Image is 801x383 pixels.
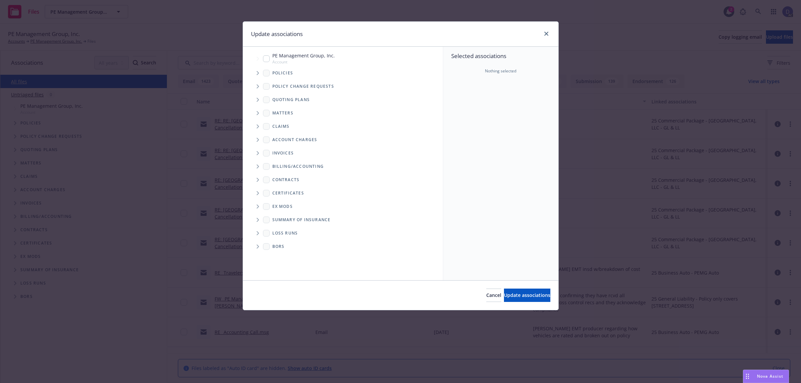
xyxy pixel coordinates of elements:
[486,289,501,302] button: Cancel
[272,71,293,75] span: Policies
[485,68,516,74] span: Nothing selected
[272,138,317,142] span: Account charges
[504,292,550,298] span: Update associations
[272,98,310,102] span: Quoting plans
[272,84,334,88] span: Policy change requests
[272,231,298,235] span: Loss Runs
[272,178,300,182] span: Contracts
[272,191,304,195] span: Certificates
[272,205,293,209] span: Ex Mods
[272,111,293,115] span: Matters
[272,59,335,65] span: Account
[272,164,324,168] span: Billing/Accounting
[243,51,443,159] div: Tree Example
[743,370,752,383] div: Drag to move
[542,30,550,38] a: close
[486,292,501,298] span: Cancel
[272,124,290,128] span: Claims
[251,30,303,38] h1: Update associations
[451,52,550,60] span: Selected associations
[757,373,783,379] span: Nova Assist
[272,245,285,249] span: BORs
[272,151,294,155] span: Invoices
[243,160,443,253] div: Folder Tree Example
[504,289,550,302] button: Update associations
[272,52,335,59] span: PE Management Group, Inc.
[272,218,331,222] span: Summary of insurance
[743,370,789,383] button: Nova Assist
